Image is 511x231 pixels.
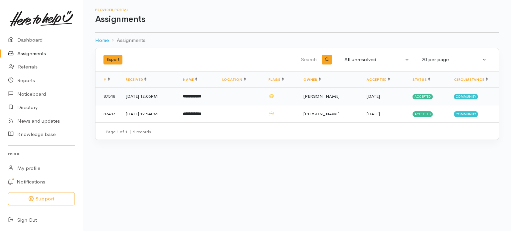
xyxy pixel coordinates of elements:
li: Assignments [109,37,145,44]
h6: Provider Portal [95,8,499,12]
a: Circumstance [454,77,488,82]
a: Home [95,37,109,44]
a: Location [222,77,246,82]
h1: Assignments [95,15,499,24]
button: Export [103,55,122,64]
nav: breadcrumb [95,33,499,48]
td: [DATE] 12:06PM [120,88,178,105]
a: Accepted [367,77,390,82]
button: 20 per page [418,53,491,66]
button: All unresolved [340,53,414,66]
small: Page 1 of 1 2 records [105,129,151,135]
span: Community [454,94,478,99]
input: Search [222,52,318,68]
span: [PERSON_NAME] [303,93,340,99]
a: Owner [303,77,321,82]
h6: Profile [8,150,75,159]
td: 87487 [95,105,120,122]
div: 20 per page [422,56,481,63]
div: All unresolved [344,56,404,63]
button: Support [8,192,75,206]
span: | [129,129,131,135]
span: Accepted [413,111,433,117]
a: Status [413,77,430,82]
td: [DATE] 12:24PM [120,105,178,122]
time: [DATE] [367,111,380,117]
span: Community [454,111,478,117]
time: [DATE] [367,93,380,99]
a: # [103,77,110,82]
span: [PERSON_NAME] [303,111,340,117]
a: Name [183,77,197,82]
a: Received [126,77,146,82]
td: 87548 [95,88,120,105]
span: Accepted [413,94,433,99]
a: Flags [268,77,284,82]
